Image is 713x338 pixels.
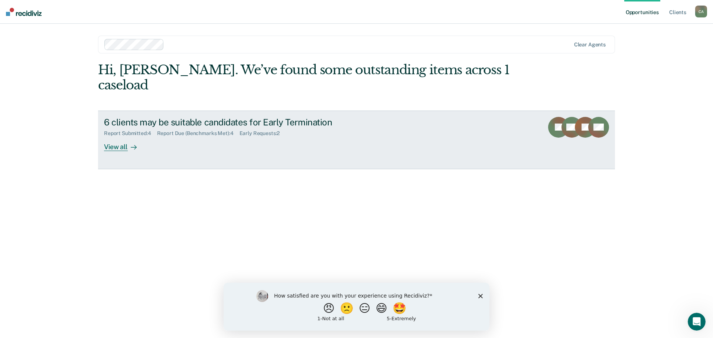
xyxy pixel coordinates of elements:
div: Report Due (Benchmarks Met) : 4 [157,130,240,137]
div: 6 clients may be suitable candidates for Early Termination [104,117,365,128]
div: Early Requests : 2 [240,130,286,137]
div: Report Submitted : 4 [104,130,157,137]
div: Clear agents [574,42,606,48]
button: CA [695,6,707,17]
div: View all [104,137,146,151]
div: C A [695,6,707,17]
div: Hi, [PERSON_NAME]. We’ve found some outstanding items across 1 caseload [98,62,512,93]
a: 6 clients may be suitable candidates for Early TerminationReport Submitted:4Report Due (Benchmark... [98,111,615,169]
img: Recidiviz [6,8,42,16]
iframe: Intercom live chat [688,313,706,331]
iframe: Survey by Kim from Recidiviz [224,283,489,331]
